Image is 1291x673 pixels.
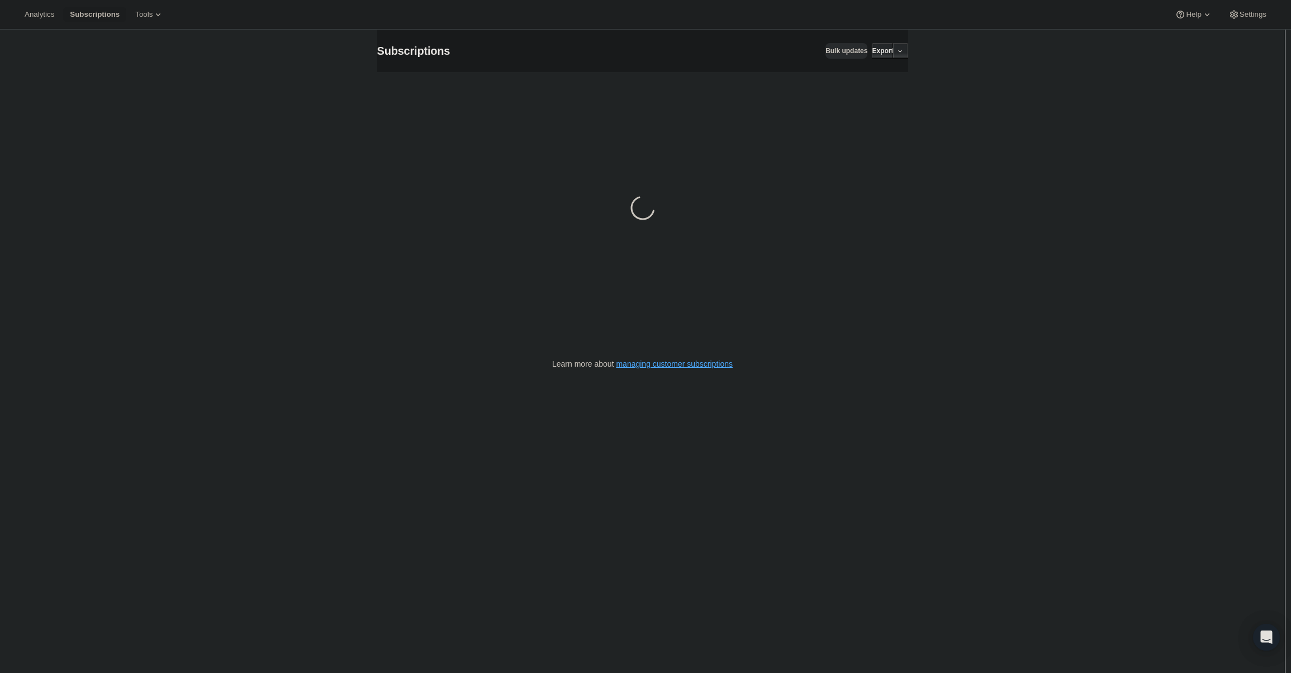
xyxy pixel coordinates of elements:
[872,46,893,55] span: Export
[70,10,120,19] span: Subscriptions
[616,359,733,368] a: managing customer subscriptions
[63,7,126,22] button: Subscriptions
[1253,624,1280,651] div: Open Intercom Messenger
[129,7,170,22] button: Tools
[825,43,867,59] button: Bulk updates
[825,46,867,55] span: Bulk updates
[1222,7,1273,22] button: Settings
[1168,7,1219,22] button: Help
[377,45,450,57] span: Subscriptions
[552,358,733,369] p: Learn more about
[1240,10,1266,19] span: Settings
[25,10,54,19] span: Analytics
[872,43,893,59] button: Export
[135,10,153,19] span: Tools
[1186,10,1201,19] span: Help
[18,7,61,22] button: Analytics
